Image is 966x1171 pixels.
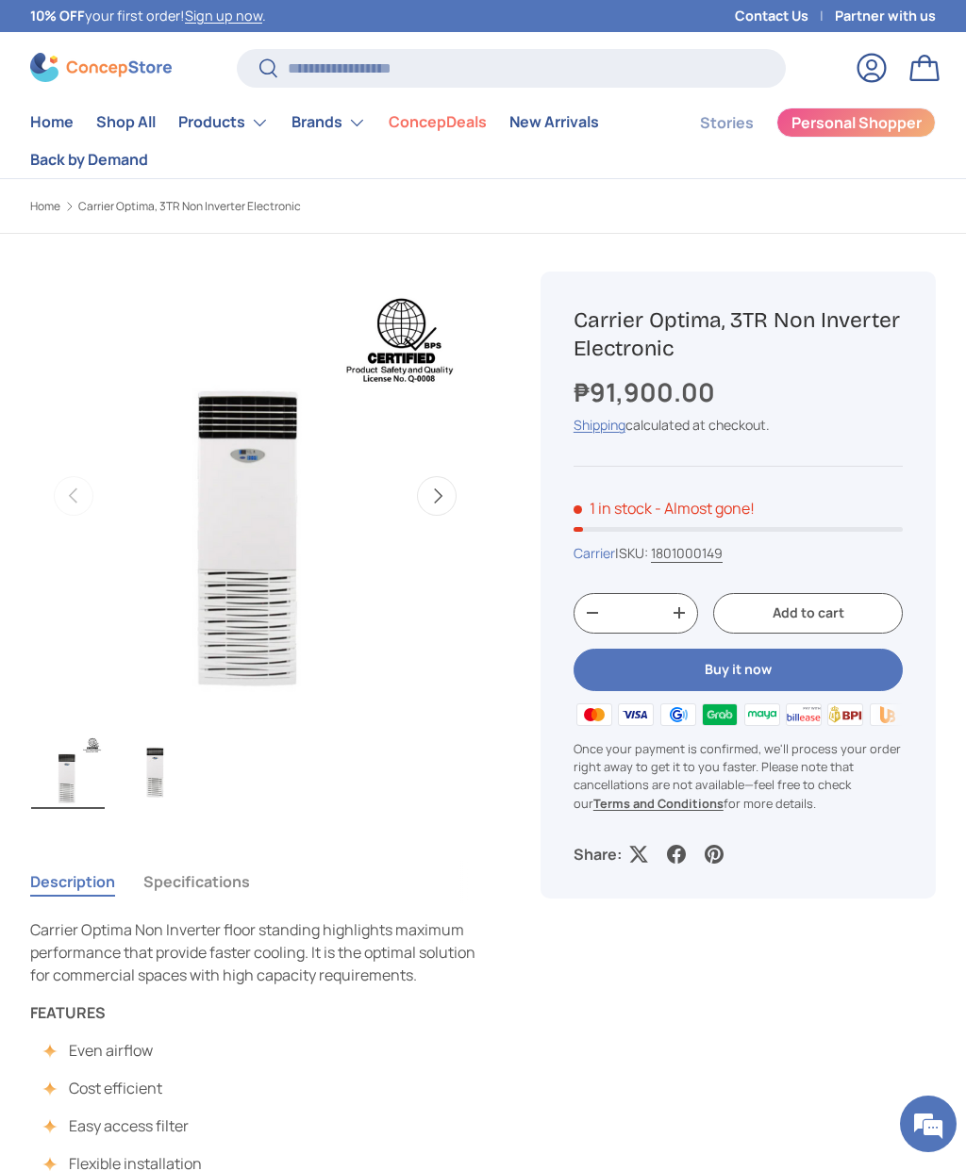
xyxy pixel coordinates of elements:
[783,701,824,729] img: billease
[574,415,903,435] div: calculated at checkout.
[30,860,115,903] button: Description
[713,593,903,634] button: Add to cart
[574,374,720,409] strong: ₱91,900.00
[574,701,615,729] img: master
[791,115,922,130] span: Personal Shopper
[574,843,622,866] p: Share:
[574,416,625,434] a: Shipping
[280,104,377,141] summary: Brands
[574,306,903,362] h1: Carrier Optima, 3TR Non Inverter Electronic
[30,272,480,815] media-gallery: Gallery Viewer
[30,7,85,25] strong: 10% OFF
[167,104,280,141] summary: Products
[118,734,192,809] img: carrier-optima-3tr-non-inverter-electronic-floor-standing-aircon-unit-full-view-concepstore
[509,104,599,140] a: New Arrivals
[824,701,866,729] img: bpi
[776,107,936,138] a: Personal Shopper
[96,104,156,140] a: Shop All
[593,795,724,812] a: Terms and Conditions
[735,6,835,26] a: Contact Us
[30,6,266,26] p: your first order! .
[30,104,74,140] a: Home
[699,701,741,729] img: grabpay
[185,7,262,25] a: Sign up now
[49,1114,331,1137] li: Easy access filter
[700,105,754,141] a: Stories
[615,701,657,729] img: visa
[655,498,755,519] p: - Almost gone!
[574,498,652,519] span: 1 in stock
[30,1002,106,1023] strong: FEATURES
[574,649,903,691] button: Buy it now
[655,104,936,178] nav: Secondary
[30,918,480,986] p: Carrier Optima Non Inverter floor standing highlights maximum performance that provide faster coo...
[615,544,723,563] span: |
[574,740,903,813] p: Once your payment is confirmed, we'll process your order right away to get it to you faster. Plea...
[30,201,60,212] a: Home
[658,701,699,729] img: gcash
[30,198,510,215] nav: Breadcrumbs
[31,734,105,809] img: Carrier Optima, 3TR Non Inverter Electronic
[49,1039,331,1062] li: Even airflow
[143,860,250,903] button: Specifications
[49,1077,331,1099] li: Cost efficient
[866,701,908,729] img: ubp
[30,53,172,82] img: ConcepStore
[835,6,936,26] a: Partner with us
[389,104,487,140] a: ConcepDeals
[78,201,301,212] a: Carrier Optima, 3TR Non Inverter Electronic
[30,141,148,178] a: Back by Demand
[619,544,648,562] span: SKU:
[574,544,615,562] a: Carrier
[30,104,655,178] nav: Primary
[741,701,782,729] img: maya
